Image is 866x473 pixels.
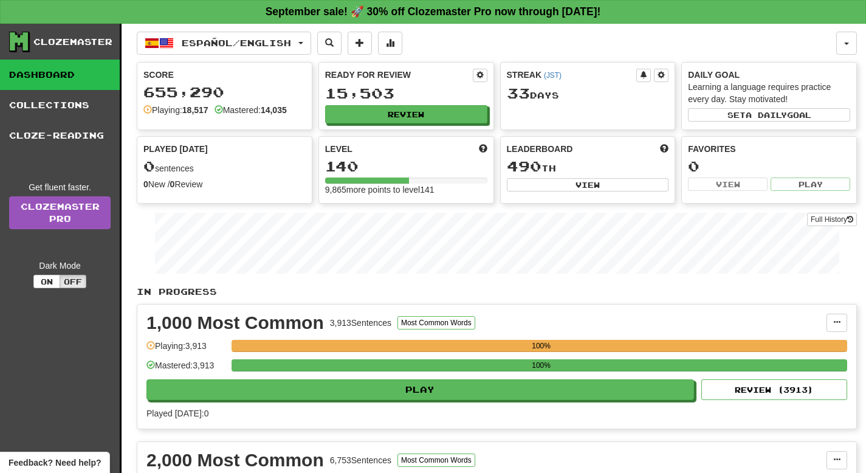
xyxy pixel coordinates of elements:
div: Mastered: 3,913 [146,359,225,379]
button: Español/English [137,32,311,55]
div: Ready for Review [325,69,473,81]
button: Play [146,379,694,400]
strong: September sale! 🚀 30% off Clozemaster Pro now through [DATE]! [266,5,601,18]
button: Add sentence to collection [348,32,372,55]
div: 655,290 [143,85,306,100]
button: More stats [378,32,402,55]
span: Played [DATE] [143,143,208,155]
div: Day s [507,86,669,102]
span: This week in points, UTC [660,143,668,155]
button: View [688,178,768,191]
div: sentences [143,159,306,174]
span: Leaderboard [507,143,573,155]
span: 33 [507,85,530,102]
span: Score more points to level up [479,143,487,155]
button: Review [325,105,487,123]
span: Played [DATE]: 0 [146,409,208,418]
button: Play [771,178,850,191]
div: New / Review [143,178,306,190]
button: On [33,275,60,288]
div: Playing: 3,913 [146,340,225,360]
button: Most Common Words [397,454,475,467]
div: Mastered: [215,104,287,116]
strong: 14,035 [261,105,287,115]
div: 0 [688,159,850,174]
div: 9,865 more points to level 141 [325,184,487,196]
button: Seta dailygoal [688,108,850,122]
strong: 18,517 [182,105,208,115]
span: 0 [143,157,155,174]
div: Learning a language requires practice every day. Stay motivated! [688,81,850,105]
span: a daily [746,111,787,119]
button: Off [60,275,86,288]
div: 100% [235,340,847,352]
div: Get fluent faster. [9,181,111,193]
span: Level [325,143,352,155]
span: Open feedback widget [9,457,101,469]
button: Most Common Words [397,316,475,330]
a: (JST) [544,71,562,80]
div: th [507,159,669,174]
div: 6,753 Sentences [330,454,391,466]
div: Favorites [688,143,850,155]
div: Score [143,69,306,81]
div: Streak [507,69,637,81]
div: 3,913 Sentences [330,317,391,329]
div: 15,503 [325,86,487,101]
a: ClozemasterPro [9,196,111,229]
button: Full History [807,213,857,226]
div: Playing: [143,104,208,116]
div: Daily Goal [688,69,850,81]
div: 140 [325,159,487,174]
button: View [507,178,669,192]
button: Search sentences [317,32,342,55]
div: 1,000 Most Common [146,314,324,332]
strong: 0 [170,179,175,189]
div: 100% [235,359,847,371]
button: Review (3913) [701,379,847,400]
span: 490 [507,157,541,174]
div: 2,000 Most Common [146,451,324,469]
strong: 0 [143,179,148,189]
p: In Progress [137,286,857,298]
span: Español / English [182,38,291,48]
div: Dark Mode [9,260,111,272]
div: Clozemaster [33,36,112,48]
